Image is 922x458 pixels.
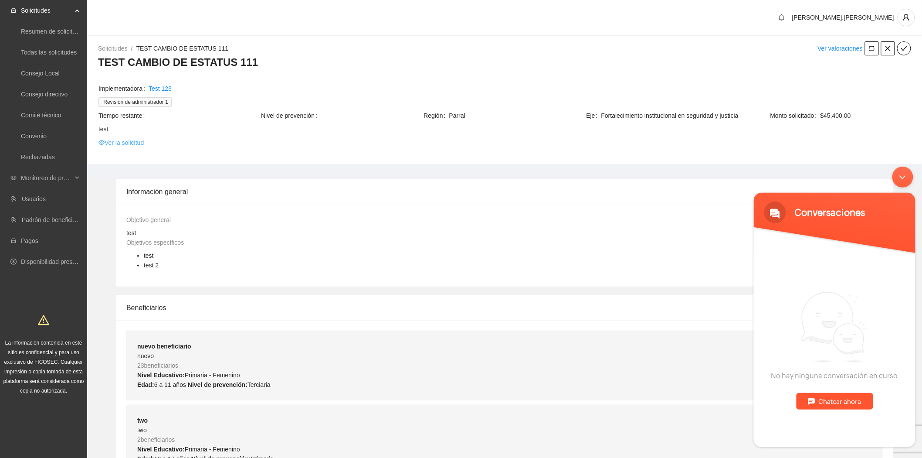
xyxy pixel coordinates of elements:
strong: Nivel Educativo: [137,446,185,453]
a: eyeVer la solicitud [98,138,144,147]
span: Eje [586,111,601,120]
strong: nuevo beneficiario [137,343,191,350]
strong: two [137,417,148,424]
button: user [898,9,915,26]
span: close [881,45,895,52]
span: [PERSON_NAME].[PERSON_NAME] [792,14,894,21]
span: test [126,229,136,236]
button: retweet [865,41,879,55]
a: Consejo Local [21,70,60,77]
span: test 2 [144,262,159,269]
span: test [144,252,154,259]
span: inbox [10,7,17,14]
span: Objetivo general [126,216,171,223]
span: Nivel de prevención [261,111,321,120]
span: 23 beneficiarios [137,362,178,369]
span: Región [424,111,449,120]
span: check [898,45,911,52]
strong: Nivel Educativo: [137,372,185,379]
iframe: SalesIQ Chatwindow [749,162,920,451]
span: La información contenida en este sitio es confidencial y para uso exclusivo de FICOSEC. Cualquier... [3,340,84,394]
a: Convenio [21,133,47,140]
button: close [881,41,895,55]
a: Consejo directivo [21,91,68,98]
strong: Edad: [137,381,154,388]
a: Padrón de beneficiarios [22,216,86,223]
span: retweet [865,45,878,52]
span: Parral [449,111,586,120]
span: Monitoreo de proyectos [21,169,72,187]
span: 2 beneficiarios [137,436,175,443]
div: Beneficiarios [126,295,883,320]
span: user [898,14,915,21]
a: TEST CAMBIO DE ESTATUS 111 [136,45,229,52]
span: 6 a 11 años [154,381,186,388]
a: Disponibilidad presupuestal [21,258,95,265]
span: Implementadora [98,84,149,93]
a: Rechazadas [21,154,55,161]
span: Terciaria [247,381,271,388]
button: check [897,41,911,55]
span: $45,400.00 [820,111,911,120]
a: Usuarios [22,195,46,202]
span: Revisión de administrador 1 [98,97,172,107]
span: Primaria - Femenino [185,446,240,453]
div: Información general [126,179,883,204]
span: eye [10,175,17,181]
h3: TEST CAMBIO DE ESTATUS 111 [98,55,911,69]
a: Comité técnico [21,112,61,119]
span: two [137,427,147,434]
a: Resumen de solicitudes por aprobar [21,28,119,35]
a: Solicitudes [98,45,128,52]
span: warning [38,314,49,326]
button: bell [775,10,789,24]
span: test [98,124,911,134]
span: Fortalecimiento institucional en seguridad y justicia [601,111,748,120]
span: eye [98,140,105,146]
span: Primaria - Femenino [185,372,240,379]
span: bell [775,14,788,21]
a: Pagos [21,237,38,244]
span: Tiempo restante [98,111,149,120]
span: Solicitudes [21,2,72,19]
strong: Nivel de prevención: [188,381,247,388]
a: Ver valoraciones [817,45,863,52]
a: Test 123 [149,84,172,93]
span: nuevo [137,352,154,359]
a: Todas las solicitudes [21,49,77,56]
span: / [131,45,133,52]
span: Objetivos específicos [126,239,184,246]
span: Monto solicitado [770,111,820,120]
